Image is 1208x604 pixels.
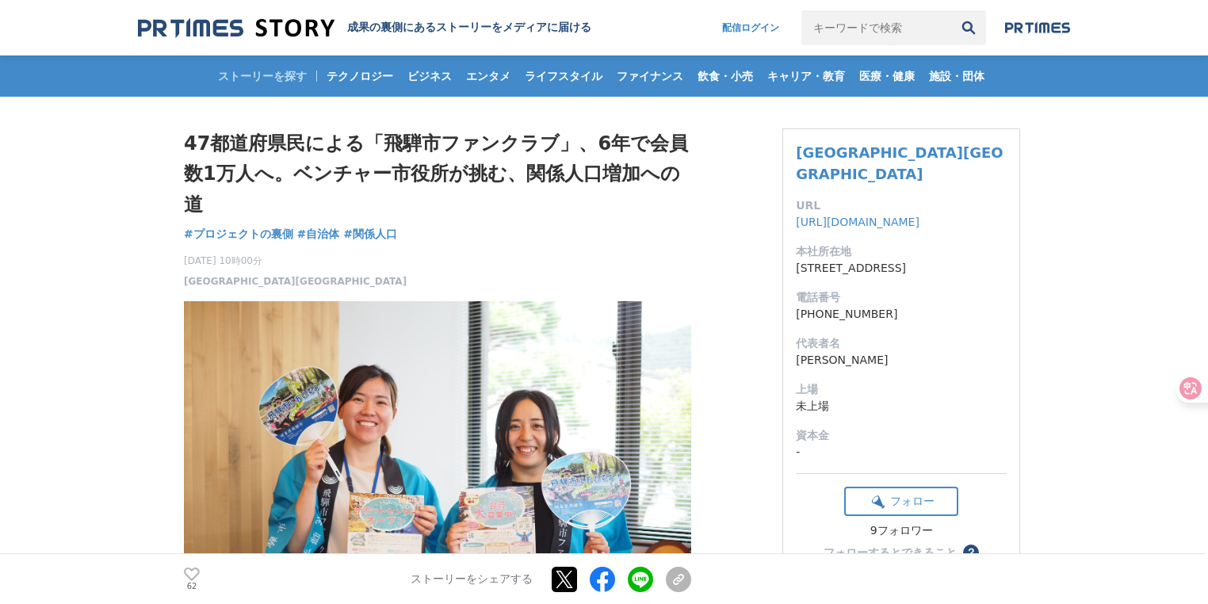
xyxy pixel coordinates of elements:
span: エンタメ [460,69,517,83]
span: #プロジェクトの裏側 [184,227,293,241]
input: キーワードで検索 [801,10,951,45]
span: 飲食・小売 [691,69,759,83]
a: #関係人口 [343,226,397,243]
dt: 本社所在地 [796,243,1007,260]
a: キャリア・教育 [761,55,851,97]
a: 施設・団体 [923,55,991,97]
img: 成果の裏側にあるストーリーをメディアに届ける [138,17,334,39]
a: エンタメ [460,55,517,97]
p: ストーリーをシェアする [411,572,533,587]
span: #自治体 [297,227,340,241]
button: ？ [963,545,979,560]
span: ビジネス [401,69,458,83]
a: ライフスタイル [518,55,609,97]
span: ファイナンス [610,69,690,83]
span: 施設・団体 [923,69,991,83]
a: 飲食・小売 [691,55,759,97]
div: 9フォロワー [844,524,958,538]
dt: 資本金 [796,427,1007,444]
dt: URL [796,197,1007,214]
a: テクノロジー [320,55,399,97]
a: [GEOGRAPHIC_DATA][GEOGRAPHIC_DATA] [184,274,407,289]
p: 62 [184,583,200,591]
dd: [PERSON_NAME] [796,352,1007,369]
h1: 47都道府県民による「飛騨市ファンクラブ」、6年で会員数1万人へ。ベンチャー市役所が挑む、関係人口増加への道 [184,128,691,220]
a: 配信ログイン [706,10,795,45]
span: #関係人口 [343,227,397,241]
a: [GEOGRAPHIC_DATA][GEOGRAPHIC_DATA] [796,144,1003,182]
dt: 上場 [796,381,1007,398]
dt: 代表者名 [796,335,1007,352]
a: #自治体 [297,226,340,243]
span: ライフスタイル [518,69,609,83]
span: テクノロジー [320,69,399,83]
img: prtimes [1005,21,1070,34]
a: [URL][DOMAIN_NAME] [796,216,919,228]
span: 医療・健康 [853,69,921,83]
span: [DATE] 10時00分 [184,254,407,268]
dd: - [796,444,1007,461]
dd: [PHONE_NUMBER] [796,306,1007,323]
span: キャリア・教育 [761,69,851,83]
h2: 成果の裏側にあるストーリーをメディアに届ける [347,21,591,35]
a: 医療・健康 [853,55,921,97]
div: フォローするとできること [824,547,957,558]
button: 検索 [951,10,986,45]
a: ビジネス [401,55,458,97]
dd: [STREET_ADDRESS] [796,260,1007,277]
a: 成果の裏側にあるストーリーをメディアに届ける 成果の裏側にあるストーリーをメディアに届ける [138,17,591,39]
dt: 電話番号 [796,289,1007,306]
button: フォロー [844,487,958,516]
span: ？ [965,547,977,558]
dd: 未上場 [796,398,1007,415]
a: ファイナンス [610,55,690,97]
a: #プロジェクトの裏側 [184,226,293,243]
